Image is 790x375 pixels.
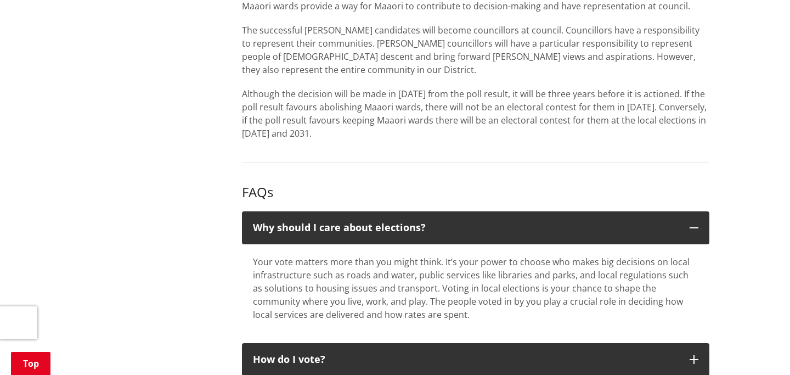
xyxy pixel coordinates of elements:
div: Your vote matters more than you might think. It’s your power to choose who makes big decisions on... [253,255,698,321]
div: How do I vote? [253,354,679,365]
button: Why should I care about elections? [242,211,709,244]
p: Although the decision will be made in [DATE] from the poll result, it will be three years before ... [242,87,709,140]
a: Top [11,352,50,375]
div: Why should I care about elections? [253,222,679,233]
iframe: Messenger Launcher [740,329,779,368]
p: The successful [PERSON_NAME] candidates will become councillors at council. Councillors have a re... [242,24,709,76]
h3: FAQs [242,184,709,200]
